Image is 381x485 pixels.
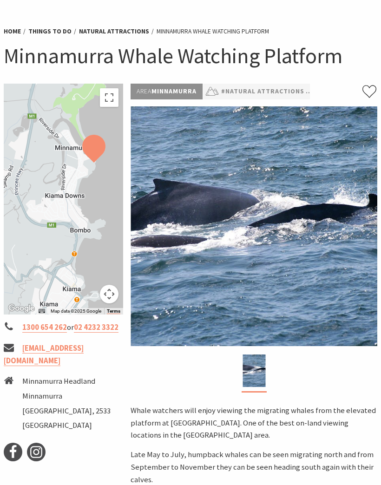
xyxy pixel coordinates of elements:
[22,375,111,388] li: Minnamurra Headland
[39,308,45,315] button: Keyboard shortcuts
[22,405,111,418] li: [GEOGRAPHIC_DATA], 2533
[107,308,120,314] a: Terms (opens in new tab)
[79,27,149,36] a: Natural Attractions
[100,285,118,303] button: Map camera controls
[131,106,377,346] img: Minnamurra Whale Watching Platform
[28,27,72,36] a: Things To Do
[22,390,111,403] li: Minnamurra
[137,87,151,95] span: Area
[4,321,123,334] li: or
[131,84,203,99] p: Minnamurra
[131,405,377,442] p: Whale watchers will enjoy viewing the migrating whales from the elevated platform at [GEOGRAPHIC_...
[243,354,265,387] img: Minnamurra Whale Watching Platform
[74,322,118,333] a: 02 4232 3322
[22,419,111,432] li: [GEOGRAPHIC_DATA]
[157,26,269,36] li: Minnamurra Whale Watching Platform
[4,343,84,366] a: [EMAIL_ADDRESS][DOMAIN_NAME]
[51,308,101,314] span: Map data ©2025 Google
[4,27,21,36] a: Home
[221,86,304,97] a: #Natural Attractions
[4,42,377,70] h1: Minnamurra Whale Watching Platform
[6,302,37,315] a: Click to see this area on Google Maps
[22,322,67,333] a: 1300 654 262
[6,302,37,315] img: Google
[100,88,118,107] button: Toggle fullscreen view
